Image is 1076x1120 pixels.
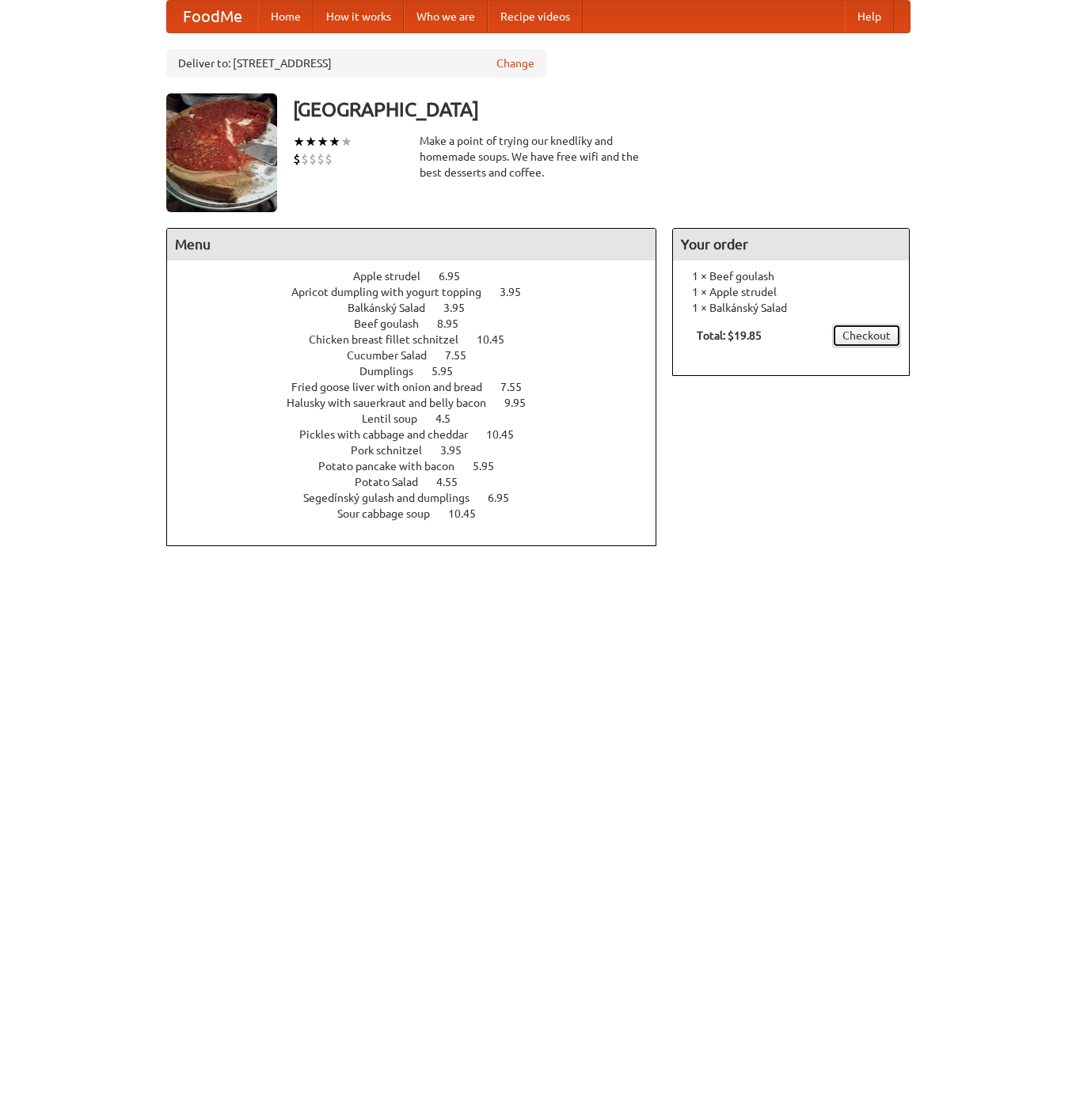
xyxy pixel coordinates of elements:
[317,133,329,150] li: ★
[291,381,498,393] span: Fried goose liver with onion and bread
[673,229,909,260] h4: Your order
[287,397,555,409] a: Halusky with sauerkraut and belly bacon 9.95
[303,492,485,504] span: Segedínský gulash and dumplings
[473,460,510,473] span: 5.95
[353,270,436,283] span: Apple strudel
[404,1,488,32] a: Who we are
[477,333,520,346] span: 10.45
[436,476,473,488] span: 4.55
[309,333,474,346] span: Chicken breast fillet schnitzel
[439,270,476,283] span: 6.95
[348,302,494,314] a: Balkánský Salad 3.95
[437,317,474,330] span: 8.95
[325,150,333,168] li: $
[291,286,550,298] a: Apricot dumpling with yogurt topping 3.95
[445,349,482,362] span: 7.55
[500,381,538,393] span: 7.55
[351,444,491,457] a: Pork schnitzel 3.95
[486,428,530,441] span: 10.45
[309,333,534,346] a: Chicken breast fillet schnitzel 10.45
[317,150,325,168] li: $
[697,329,762,342] b: Total: $19.85
[318,460,470,473] span: Potato pancake with bacon
[355,476,434,488] span: Potato Salad
[340,133,352,150] li: ★
[337,507,446,520] span: Sour cabbage soup
[351,444,438,457] span: Pork schnitzel
[500,286,537,298] span: 3.95
[448,507,492,520] span: 10.45
[299,428,484,441] span: Pickles with cabbage and cheddar
[301,150,309,168] li: $
[362,412,480,425] a: Lentil soup 4.5
[303,492,538,504] a: Segedínský gulash and dumplings 6.95
[299,428,543,441] a: Pickles with cabbage and cheddar 10.45
[305,133,317,150] li: ★
[329,133,340,150] li: ★
[432,365,469,378] span: 5.95
[362,412,433,425] span: Lentil soup
[355,476,487,488] a: Potato Salad 4.55
[488,1,583,32] a: Recipe videos
[293,93,911,125] h3: [GEOGRAPHIC_DATA]
[309,150,317,168] li: $
[166,93,277,212] img: angular.jpg
[420,133,657,180] div: Make a point of trying our knedlíky and homemade soups. We have free wifi and the best desserts a...
[293,150,301,168] li: $
[845,1,894,32] a: Help
[488,492,525,504] span: 6.95
[258,1,314,32] a: Home
[337,507,505,520] a: Sour cabbage soup 10.45
[314,1,404,32] a: How it works
[348,302,441,314] span: Balkánský Salad
[347,349,443,362] span: Cucumber Salad
[681,284,901,300] li: 1 × Apple strudel
[359,365,482,378] a: Dumplings 5.95
[681,268,901,284] li: 1 × Beef goulash
[832,324,901,347] a: Checkout
[359,365,429,378] span: Dumplings
[496,55,534,71] a: Change
[354,317,488,330] a: Beef goulash 8.95
[440,444,477,457] span: 3.95
[504,397,542,409] span: 9.95
[681,300,901,316] li: 1 × Balkánský Salad
[167,229,656,260] h4: Menu
[354,317,435,330] span: Beef goulash
[167,1,258,32] a: FoodMe
[291,381,551,393] a: Fried goose liver with onion and bread 7.55
[293,133,305,150] li: ★
[287,397,502,409] span: Halusky with sauerkraut and belly bacon
[435,412,466,425] span: 4.5
[443,302,481,314] span: 3.95
[353,270,489,283] a: Apple strudel 6.95
[291,286,497,298] span: Apricot dumpling with yogurt topping
[166,49,546,78] div: Deliver to: [STREET_ADDRESS]
[347,349,496,362] a: Cucumber Salad 7.55
[318,460,523,473] a: Potato pancake with bacon 5.95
